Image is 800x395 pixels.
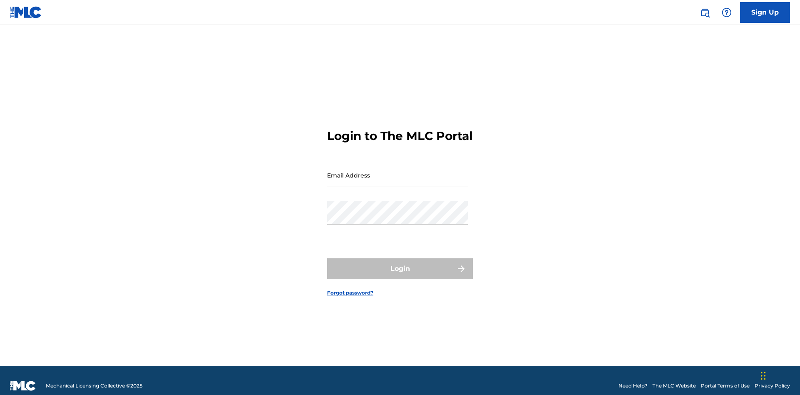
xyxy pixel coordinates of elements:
span: Mechanical Licensing Collective © 2025 [46,382,142,390]
img: search [700,7,710,17]
a: Forgot password? [327,289,373,297]
a: Portal Terms of Use [701,382,750,390]
a: Need Help? [618,382,647,390]
img: help [722,7,732,17]
a: Privacy Policy [755,382,790,390]
a: Public Search [697,4,713,21]
img: MLC Logo [10,6,42,18]
h3: Login to The MLC Portal [327,129,472,143]
div: Drag [761,363,766,388]
a: Sign Up [740,2,790,23]
div: Help [718,4,735,21]
img: logo [10,381,36,391]
iframe: Chat Widget [758,355,800,395]
a: The MLC Website [652,382,696,390]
